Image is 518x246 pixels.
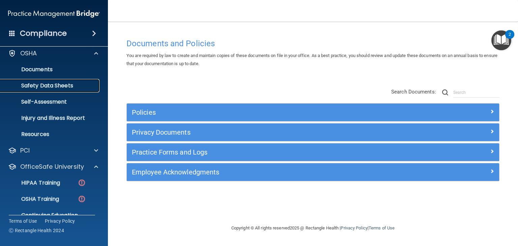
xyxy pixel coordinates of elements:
div: Copyright © All rights reserved 2025 @ Rectangle Health | | [190,217,436,239]
a: OfficeSafe University [8,163,98,171]
button: Open Resource Center, 2 new notifications [491,30,511,50]
p: Safety Data Sheets [4,82,96,89]
a: OSHA [8,49,98,57]
a: Employee Acknowledgments [132,167,494,177]
a: Privacy Documents [132,127,494,138]
p: OSHA [20,49,37,57]
p: HIPAA Training [4,180,60,186]
h4: Documents and Policies [126,39,499,48]
a: Policies [132,107,494,118]
span: Search Documents: [391,89,436,95]
a: Privacy Policy [45,218,75,224]
img: PMB logo [8,7,100,21]
p: PCI [20,146,30,155]
p: Self-Assessment [4,99,96,105]
img: ic-search.3b580494.png [442,89,448,95]
input: Search [453,87,499,98]
div: 2 [509,34,511,43]
p: Documents [4,66,96,73]
img: danger-circle.6113f641.png [78,179,86,187]
p: Resources [4,131,96,138]
a: Terms of Use [9,218,37,224]
a: Terms of Use [369,225,395,230]
span: Ⓒ Rectangle Health 2024 [9,227,64,234]
a: PCI [8,146,98,155]
p: Injury and Illness Report [4,115,96,121]
h5: Employee Acknowledgments [132,168,401,176]
span: You are required by law to create and maintain copies of these documents on file in your office. ... [126,53,497,66]
h5: Policies [132,109,401,116]
p: Continuing Education [4,212,96,219]
a: Practice Forms and Logs [132,147,494,158]
p: OfficeSafe University [20,163,84,171]
p: OSHA Training [4,196,59,202]
img: danger-circle.6113f641.png [78,195,86,203]
a: Privacy Policy [341,225,367,230]
h4: Compliance [20,29,67,38]
h5: Privacy Documents [132,129,401,136]
h5: Practice Forms and Logs [132,148,401,156]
